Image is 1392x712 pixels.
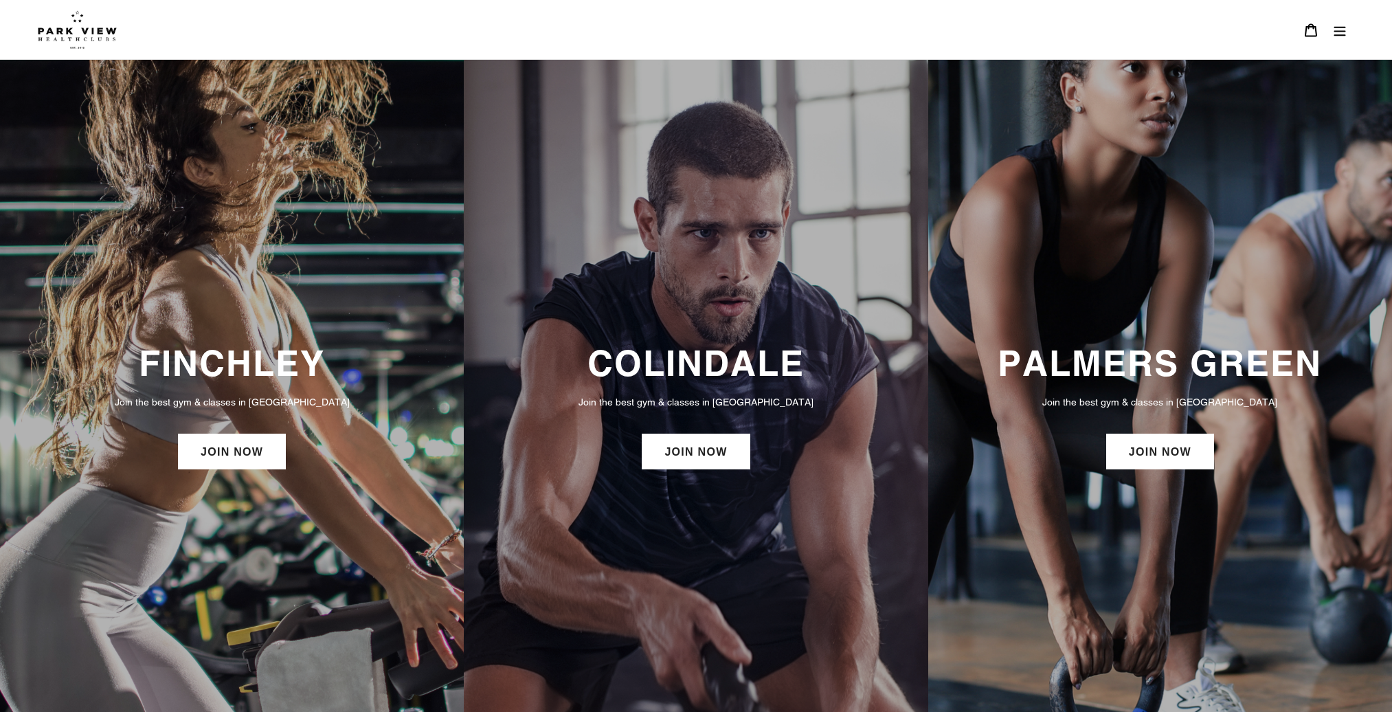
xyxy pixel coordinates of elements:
[642,434,750,469] a: JOIN NOW: Colindale Membership
[178,434,286,469] a: JOIN NOW: Finchley Membership
[1106,434,1214,469] a: JOIN NOW: Palmers Green Membership
[478,342,914,384] h3: COLINDALE
[1325,15,1354,45] button: Menu
[38,10,117,49] img: Park view health clubs is a gym near you.
[942,342,1378,384] h3: PALMERS GREEN
[14,342,450,384] h3: FINCHLEY
[14,394,450,410] p: Join the best gym & classes in [GEOGRAPHIC_DATA]
[942,394,1378,410] p: Join the best gym & classes in [GEOGRAPHIC_DATA]
[478,394,914,410] p: Join the best gym & classes in [GEOGRAPHIC_DATA]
